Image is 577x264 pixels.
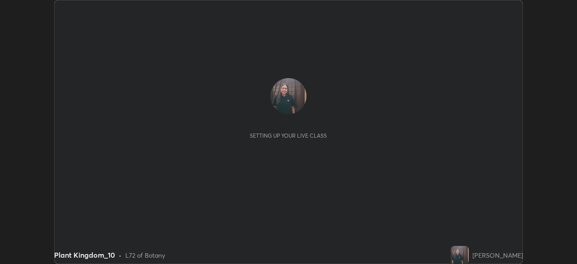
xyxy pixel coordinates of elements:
img: 815e494cd96e453d976a72106007bfc6.jpg [270,78,307,114]
div: Plant Kingdom_10 [54,250,115,260]
div: Setting up your live class [250,132,327,139]
div: • [119,250,122,260]
div: [PERSON_NAME] [472,250,523,260]
div: L72 of Botany [125,250,165,260]
img: 815e494cd96e453d976a72106007bfc6.jpg [451,246,469,264]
